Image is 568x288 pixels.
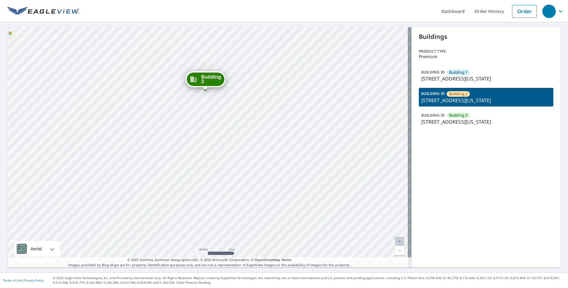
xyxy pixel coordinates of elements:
p: [STREET_ADDRESS][US_STATE] [421,97,551,104]
a: Order [512,5,537,18]
p: BUILDING ID [421,113,445,118]
p: BUILDING ID [421,69,445,75]
p: Images provided by Bing Maps are for property identification purposes only and are not a represen... [7,257,411,267]
p: | [3,279,44,282]
div: Aerial [29,241,44,256]
a: Terms of Use [3,278,22,282]
span: Building 3 [201,75,221,84]
div: Dropped pin, building Building 3, Commercial property, 12101 Charlotte Street Kansas City, MO 64146 [186,71,225,90]
span: Building 3 [449,112,468,118]
span: Building 2 [449,91,468,97]
p: BUILDING ID [421,91,445,96]
p: © 2025 Eagle View Technologies, Inc. and Pictometry International Corp. All Rights Reserved. Repo... [53,276,565,285]
p: [STREET_ADDRESS][US_STATE] [421,75,551,82]
div: Aerial [15,241,60,256]
p: Product type [419,49,554,54]
span: © 2025 TomTom, Earthstar Geographics SIO, © 2025 Microsoft Corporation, © [127,257,291,263]
a: OpenStreetMap [255,257,280,262]
p: Buildings [419,32,554,41]
a: Privacy Policy [24,278,44,282]
a: Current Level 20, Zoom Out [395,246,404,255]
a: Terms [282,257,292,262]
p: Premium [419,54,554,59]
span: Building 1 [449,69,468,75]
a: Current Level 20, Zoom In Disabled [395,237,404,246]
p: [STREET_ADDRESS][US_STATE] [421,118,551,125]
img: EV Logo [7,7,79,16]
